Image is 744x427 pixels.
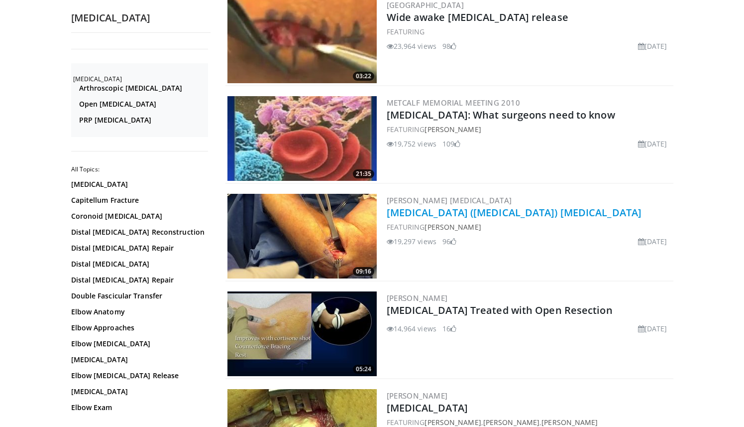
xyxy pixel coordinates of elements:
a: [PERSON_NAME] [387,391,448,401]
a: [MEDICAL_DATA] ([MEDICAL_DATA]) [MEDICAL_DATA] [387,206,642,219]
a: Wide awake [MEDICAL_DATA] release [387,10,568,24]
a: [MEDICAL_DATA] [71,179,206,189]
li: 98 [442,41,456,51]
li: 16 [442,323,456,334]
li: 19,297 views [387,236,436,247]
a: [PERSON_NAME] [483,418,539,427]
div: FEATURING [387,124,671,135]
a: [PERSON_NAME] [425,418,481,427]
div: FEATURING [387,222,671,232]
li: 19,752 views [387,139,436,149]
a: Elbow Approaches [71,323,206,333]
a: Elbow Anatomy [71,307,206,317]
a: Elbow [MEDICAL_DATA] Release [71,371,206,381]
li: 23,964 views [387,41,436,51]
a: [MEDICAL_DATA] [71,387,206,397]
li: [DATE] [638,323,667,334]
h2: [MEDICAL_DATA] [73,75,208,83]
li: [DATE] [638,139,667,149]
a: Capitellum Fracture [71,195,206,205]
a: Distal [MEDICAL_DATA] Reconstruction [71,227,206,237]
a: Double Fascicular Transfer [71,291,206,301]
a: Elbow [MEDICAL_DATA] [71,339,206,349]
a: [MEDICAL_DATA] [387,401,468,415]
span: 21:35 [353,169,374,178]
span: 03:22 [353,72,374,81]
span: 09:16 [353,267,374,276]
a: [PERSON_NAME] [541,418,598,427]
span: 05:24 [353,365,374,374]
h2: All Topics: [71,165,208,173]
a: [PERSON_NAME] [425,222,481,232]
li: 96 [442,236,456,247]
li: 14,964 views [387,323,436,334]
a: Distal [MEDICAL_DATA] Repair [71,243,206,253]
a: 05:24 [227,291,377,376]
img: eWNh-8akTAF2kj8X4xMDoxOmtxOwKG7D_1.300x170_q85_crop-smart_upscale.jpg [227,291,377,376]
a: [PERSON_NAME] [425,125,481,134]
a: [MEDICAL_DATA] Treated with Open Resection [387,303,613,317]
a: Coronoid [MEDICAL_DATA] [71,211,206,221]
a: 09:16 [227,194,377,279]
img: plasma_3.png.300x170_q85_crop-smart_upscale.jpg [227,96,377,181]
a: [MEDICAL_DATA] [71,355,206,365]
h2: [MEDICAL_DATA] [71,11,211,24]
a: 21:35 [227,96,377,181]
a: [PERSON_NAME] [MEDICAL_DATA] [387,195,512,205]
a: Open [MEDICAL_DATA] [79,99,206,109]
a: Arthroscopic [MEDICAL_DATA] [79,83,206,93]
li: [DATE] [638,41,667,51]
a: Distal [MEDICAL_DATA] [71,259,206,269]
a: [MEDICAL_DATA]: What surgeons need to know [387,108,615,122]
a: Distal [MEDICAL_DATA] Repair [71,275,206,285]
a: Metcalf Memorial Meeting 2010 [387,98,521,108]
li: 109 [442,139,460,149]
a: PRP [MEDICAL_DATA] [79,115,206,125]
div: FEATURING [387,26,671,37]
img: e65640a2-9595-4195-a9a9-25fa16d95170.300x170_q85_crop-smart_upscale.jpg [227,194,377,279]
li: [DATE] [638,236,667,247]
a: Elbow Exam [71,403,206,413]
a: [PERSON_NAME] [387,293,448,303]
